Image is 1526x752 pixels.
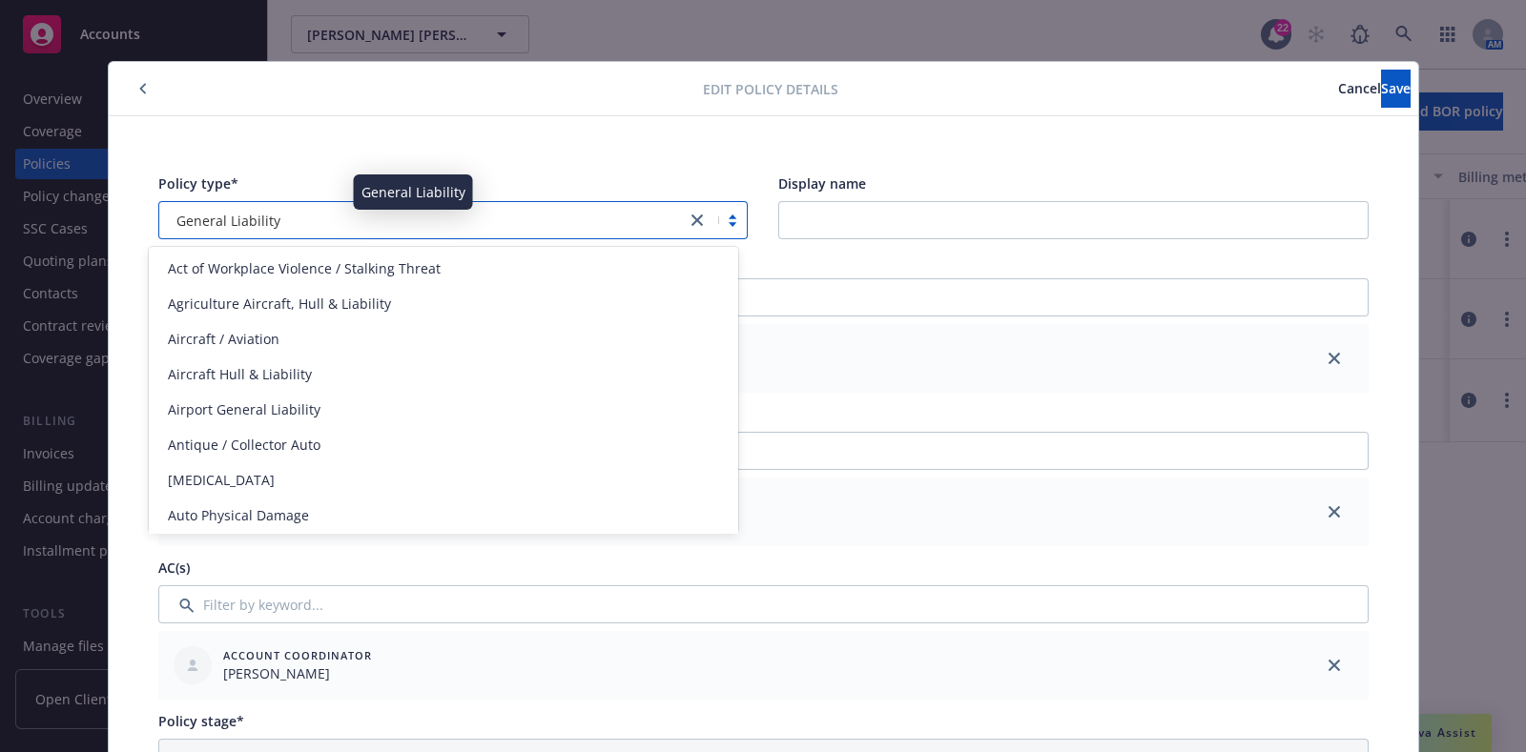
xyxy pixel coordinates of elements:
[158,174,238,193] span: Policy type*
[168,258,441,278] span: Act of Workplace Violence / Stalking Threat
[168,435,320,455] span: Antique / Collector Auto
[1338,79,1381,97] span: Cancel
[158,712,244,730] span: Policy stage*
[1323,654,1346,677] a: close
[168,329,279,349] span: Aircraft / Aviation
[1381,79,1411,97] span: Save
[778,174,866,193] span: Display name
[1323,500,1346,523] a: close
[169,211,677,231] span: General Liability
[703,79,838,99] span: Edit policy details
[158,585,1369,623] input: Filter by keyword...
[168,399,320,419] span: Airport General Liability
[1323,347,1346,370] a: close
[168,470,275,490] span: [MEDICAL_DATA]
[168,505,309,525] span: Auto Physical Damage
[168,294,391,314] span: Agriculture Aircraft, Hull & Liability
[223,663,372,683] span: [PERSON_NAME]
[158,432,1369,470] input: Filter by keyword...
[168,364,312,384] span: Aircraft Hull & Liability
[1381,70,1411,108] button: Save
[176,211,280,231] span: General Liability
[686,209,709,232] a: close
[158,278,1369,316] input: Filter by keyword...
[223,647,372,663] span: Account Coordinator
[1338,70,1381,108] button: Cancel
[158,559,190,577] span: AC(s)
